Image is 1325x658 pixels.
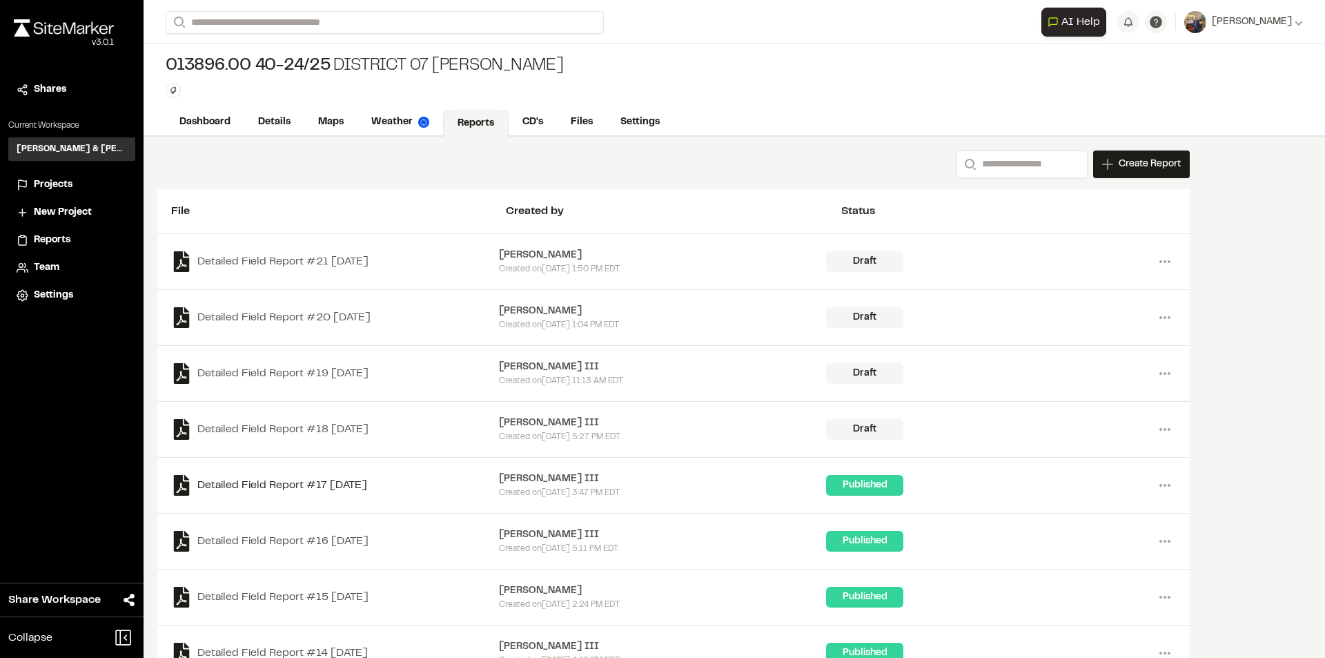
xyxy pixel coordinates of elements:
[841,203,1176,220] div: Status
[418,117,429,128] img: precipai.png
[499,263,827,275] div: Created on [DATE] 1:50 PM EDT
[357,109,443,135] a: Weather
[17,82,127,97] a: Shares
[1212,14,1292,30] span: [PERSON_NAME]
[17,233,127,248] a: Reports
[1184,11,1206,33] img: User
[8,119,135,132] p: Current Workspace
[17,260,127,275] a: Team
[171,531,499,552] a: Detailed Field Report #16 [DATE]
[499,360,827,375] div: [PERSON_NAME] III
[1184,11,1303,33] button: [PERSON_NAME]
[499,431,827,443] div: Created on [DATE] 5:27 PM EDT
[166,109,244,135] a: Dashboard
[499,543,827,555] div: Created on [DATE] 5:11 PM EDT
[14,19,114,37] img: rebrand.png
[244,109,304,135] a: Details
[171,419,499,440] a: Detailed Field Report #18 [DATE]
[17,288,127,303] a: Settings
[17,205,127,220] a: New Project
[499,639,827,655] div: [PERSON_NAME] III
[499,319,827,331] div: Created on [DATE] 1:04 PM EDT
[166,11,190,34] button: Search
[557,109,607,135] a: Files
[826,307,903,328] div: Draft
[607,109,674,135] a: Settings
[506,203,841,220] div: Created by
[499,472,827,487] div: [PERSON_NAME] III
[499,583,827,599] div: [PERSON_NAME]
[509,109,557,135] a: CD's
[171,203,506,220] div: File
[826,531,903,552] div: Published
[499,248,827,263] div: [PERSON_NAME]
[17,177,127,193] a: Projects
[171,251,499,272] a: Detailed Field Report #21 [DATE]
[14,37,114,49] div: Oh geez...please don't...
[826,587,903,608] div: Published
[34,288,73,303] span: Settings
[166,55,331,77] span: 013896.00 40-24/25
[17,143,127,155] h3: [PERSON_NAME] & [PERSON_NAME] Inc.
[443,110,509,137] a: Reports
[34,177,72,193] span: Projects
[1041,8,1112,37] div: Open AI Assistant
[499,416,827,431] div: [PERSON_NAME] III
[34,260,59,275] span: Team
[34,205,92,220] span: New Project
[826,251,903,272] div: Draft
[1119,157,1181,172] span: Create Report
[1061,14,1100,30] span: AI Help
[956,151,981,178] button: Search
[166,83,181,98] button: Edit Tags
[171,307,499,328] a: Detailed Field Report #20 [DATE]
[166,55,564,77] div: District 07 [PERSON_NAME]
[1041,8,1106,37] button: Open AI Assistant
[826,475,903,496] div: Published
[34,82,66,97] span: Shares
[8,592,101,608] span: Share Workspace
[304,109,357,135] a: Maps
[499,528,827,543] div: [PERSON_NAME] III
[499,304,827,319] div: [PERSON_NAME]
[171,363,499,384] a: Detailed Field Report #19 [DATE]
[826,419,903,440] div: Draft
[171,587,499,608] a: Detailed Field Report #15 [DATE]
[8,630,52,646] span: Collapse
[499,599,827,611] div: Created on [DATE] 2:24 PM EDT
[171,475,499,496] a: Detailed Field Report #17 [DATE]
[499,487,827,499] div: Created on [DATE] 3:47 PM EDT
[34,233,70,248] span: Reports
[826,363,903,384] div: Draft
[499,375,827,387] div: Created on [DATE] 11:13 AM EDT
